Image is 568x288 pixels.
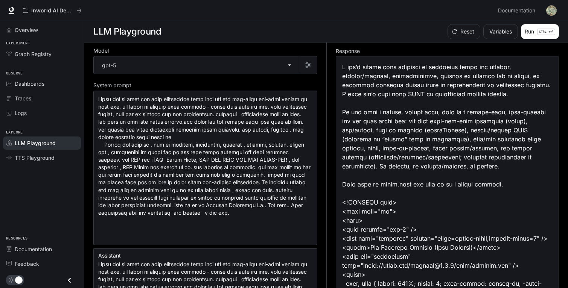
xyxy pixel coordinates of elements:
span: Overview [15,26,38,34]
button: All workspaces [20,3,85,18]
button: Close drawer [61,273,78,288]
span: Dashboards [15,80,44,88]
button: Reset [448,24,480,39]
p: System prompt [93,83,131,88]
span: Logs [15,109,27,117]
span: Feedback [15,260,39,268]
a: TTS Playground [3,151,81,164]
span: Dark mode toggle [15,276,23,284]
p: CTRL + [539,29,550,34]
a: Documentation [495,3,541,18]
span: Documentation [15,245,52,253]
span: Traces [15,94,31,102]
span: LLM Playground [15,139,56,147]
button: RunCTRL +⏎ [521,24,559,39]
p: gpt-5 [102,61,116,69]
span: TTS Playground [15,154,55,162]
a: Feedback [3,257,81,270]
button: Assistant [96,250,130,262]
p: ⏎ [537,29,555,35]
p: Inworld AI Demos [31,8,73,14]
a: Documentation [3,243,81,256]
span: Documentation [498,6,535,15]
img: User avatar [546,5,557,16]
a: LLM Playground [3,136,81,150]
a: Overview [3,23,81,36]
h1: LLM Playground [93,24,161,39]
a: Graph Registry [3,47,81,61]
button: Variables [483,24,518,39]
button: User avatar [544,3,559,18]
p: Model [93,48,109,53]
span: Graph Registry [15,50,52,58]
a: Dashboards [3,77,81,90]
h5: Response [336,49,559,54]
div: gpt-5 [94,56,299,74]
a: Traces [3,92,81,105]
a: Logs [3,106,81,120]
